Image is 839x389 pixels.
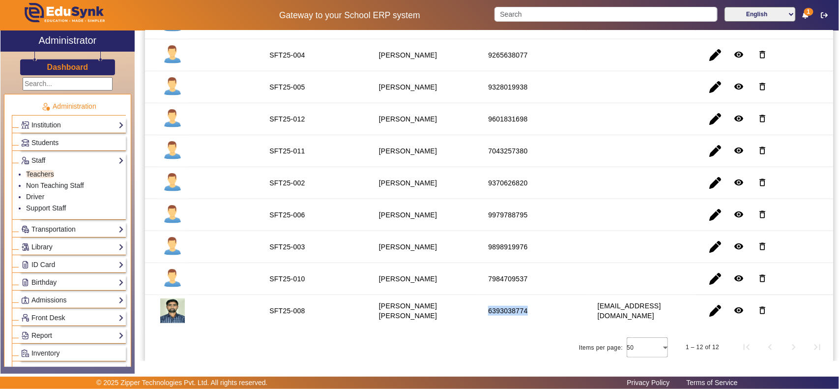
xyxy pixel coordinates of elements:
[734,305,744,315] mat-icon: remove_red_eye
[26,204,66,212] a: Support Staff
[41,102,50,111] img: Administration.png
[269,306,305,316] div: SFT25-008
[38,34,96,46] h2: Administrator
[806,335,829,359] button: Last page
[160,299,185,323] img: a6a880a6-376e-4444-83cc-9d580bd5ea0b
[215,10,484,21] h5: Gateway to your School ERP system
[757,305,767,315] mat-icon: delete_outline
[488,178,527,188] div: 9370626820
[379,51,437,59] staff-with-status: [PERSON_NAME]
[488,242,527,252] div: 9898919976
[488,146,527,156] div: 7043257380
[488,274,527,284] div: 7984709537
[269,242,305,252] div: SFT25-003
[160,75,185,99] img: profile.png
[21,137,124,149] a: Students
[488,210,527,220] div: 9979788795
[734,209,744,219] mat-icon: remove_red_eye
[734,178,744,187] mat-icon: remove_red_eye
[757,273,767,283] mat-icon: delete_outline
[269,146,305,156] div: SFT25-011
[579,343,623,353] div: Items per page:
[379,243,437,251] staff-with-status: [PERSON_NAME]
[757,178,767,187] mat-icon: delete_outline
[0,30,135,52] a: Administrator
[757,82,767,91] mat-icon: delete_outline
[160,107,185,131] img: profile.png
[622,376,675,389] a: Privacy Policy
[734,241,744,251] mat-icon: remove_red_eye
[488,82,527,92] div: 9328019938
[160,267,185,291] img: profile.png
[269,50,305,60] div: SFT25-004
[782,335,806,359] button: Next page
[379,83,437,91] staff-with-status: [PERSON_NAME]
[494,7,717,22] input: Search
[488,50,527,60] div: 9265638077
[379,275,437,283] staff-with-status: [PERSON_NAME]
[682,376,743,389] a: Terms of Service
[160,139,185,163] img: profile.png
[23,77,113,90] input: Search...
[31,139,58,147] span: Students
[734,146,744,155] mat-icon: remove_red_eye
[734,114,744,123] mat-icon: remove_red_eye
[757,209,767,219] mat-icon: delete_outline
[734,273,744,283] mat-icon: remove_red_eye
[31,349,60,357] span: Inventory
[734,82,744,91] mat-icon: remove_red_eye
[269,178,305,188] div: SFT25-002
[269,82,305,92] div: SFT25-005
[269,114,305,124] div: SFT25-012
[686,342,719,352] div: 1 – 12 of 12
[160,43,185,67] img: profile.png
[96,378,268,388] p: © 2025 Zipper Technologies Pvt. Ltd. All rights reserved.
[269,274,305,284] div: SFT25-010
[22,350,29,357] img: Inventory.png
[757,50,767,60] mat-icon: delete_outline
[26,193,44,201] a: Driver
[160,203,185,227] img: profile.png
[22,139,29,147] img: Students.png
[379,302,437,320] staff-with-status: [PERSON_NAME] [PERSON_NAME]
[757,114,767,123] mat-icon: delete_outline
[598,301,685,321] div: [EMAIL_ADDRESS][DOMAIN_NAME]
[379,147,437,155] staff-with-status: [PERSON_NAME]
[757,241,767,251] mat-icon: delete_outline
[379,115,437,123] staff-with-status: [PERSON_NAME]
[379,211,437,219] staff-with-status: [PERSON_NAME]
[488,306,527,316] div: 6393038774
[758,335,782,359] button: Previous page
[47,62,89,72] a: Dashboard
[488,114,527,124] div: 9601831698
[804,8,813,16] span: 1
[269,210,305,220] div: SFT25-006
[26,181,84,189] a: Non Teaching Staff
[160,171,185,195] img: profile.png
[21,348,124,359] a: Inventory
[757,146,767,155] mat-icon: delete_outline
[26,170,54,178] a: Teachers
[735,335,758,359] button: First page
[12,101,126,112] p: Administration
[734,50,744,60] mat-icon: remove_red_eye
[379,179,437,187] staff-with-status: [PERSON_NAME]
[160,235,185,259] img: profile.png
